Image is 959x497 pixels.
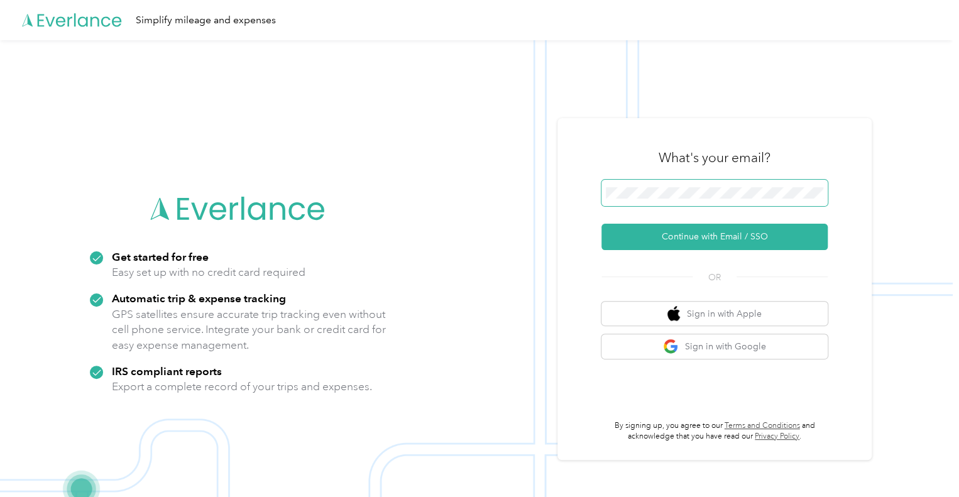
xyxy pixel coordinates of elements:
[601,334,828,359] button: google logoSign in with Google
[663,339,679,354] img: google logo
[112,307,386,353] p: GPS satellites ensure accurate trip tracking even without cell phone service. Integrate your bank...
[112,265,305,280] p: Easy set up with no credit card required
[693,271,737,284] span: OR
[601,224,828,250] button: Continue with Email / SSO
[601,302,828,326] button: apple logoSign in with Apple
[112,292,286,305] strong: Automatic trip & expense tracking
[755,432,799,441] a: Privacy Policy
[112,379,372,395] p: Export a complete record of your trips and expenses.
[601,420,828,442] p: By signing up, you agree to our and acknowledge that you have read our .
[725,421,800,430] a: Terms and Conditions
[659,149,770,167] h3: What's your email?
[112,250,209,263] strong: Get started for free
[136,13,276,28] div: Simplify mileage and expenses
[667,306,680,322] img: apple logo
[112,364,222,378] strong: IRS compliant reports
